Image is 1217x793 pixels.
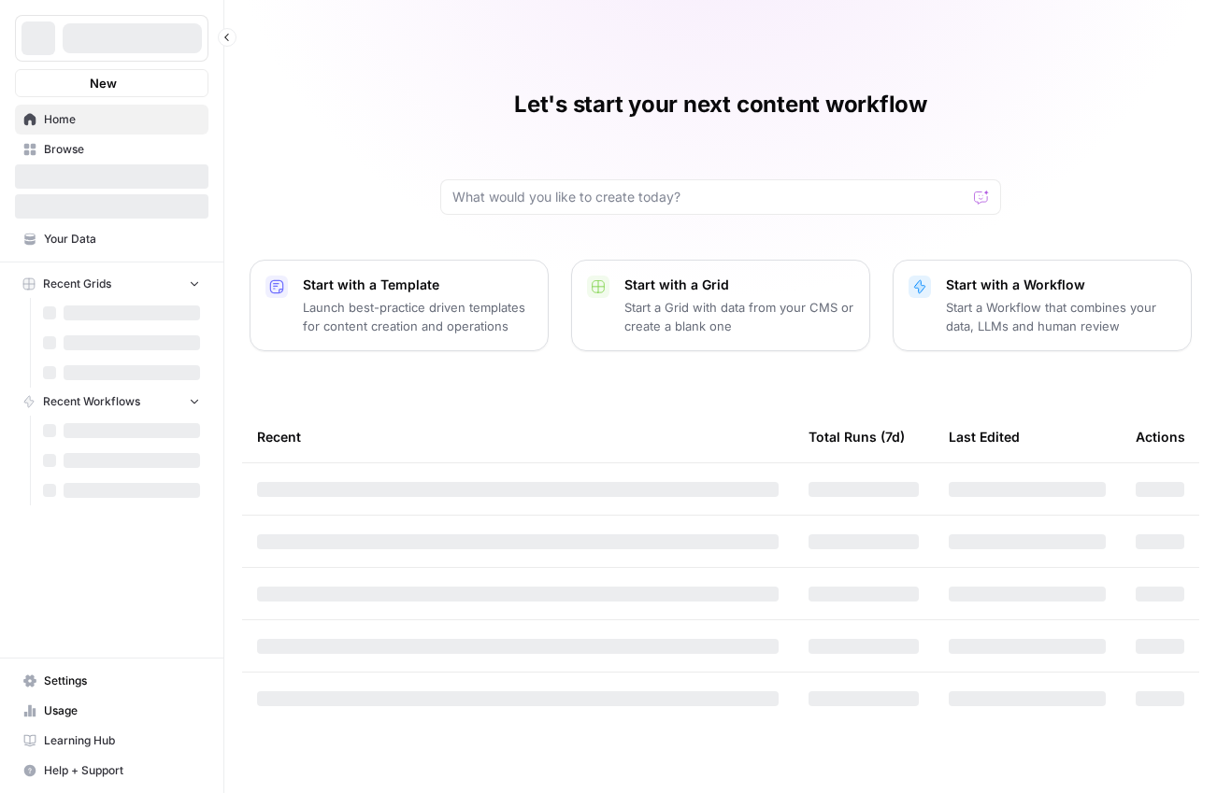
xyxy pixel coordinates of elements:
[44,673,200,689] span: Settings
[257,411,779,462] div: Recent
[15,105,208,135] a: Home
[15,696,208,726] a: Usage
[946,298,1176,335] p: Start a Workflow that combines your data, LLMs and human review
[303,298,533,335] p: Launch best-practice driven templates for content creation and operations
[303,276,533,294] p: Start with a Template
[43,276,111,292] span: Recent Grids
[44,141,200,158] span: Browse
[624,276,854,294] p: Start with a Grid
[15,726,208,756] a: Learning Hub
[1136,411,1185,462] div: Actions
[15,666,208,696] a: Settings
[44,762,200,779] span: Help + Support
[43,393,140,410] span: Recent Workflows
[15,756,208,786] button: Help + Support
[893,260,1192,351] button: Start with a WorkflowStart a Workflow that combines your data, LLMs and human review
[452,188,966,206] input: What would you like to create today?
[15,270,208,298] button: Recent Grids
[15,69,208,97] button: New
[624,298,854,335] p: Start a Grid with data from your CMS or create a blank one
[15,388,208,416] button: Recent Workflows
[44,702,200,719] span: Usage
[15,135,208,164] a: Browse
[44,111,200,128] span: Home
[514,90,927,120] h1: Let's start your next content workflow
[44,231,200,248] span: Your Data
[571,260,870,351] button: Start with a GridStart a Grid with data from your CMS or create a blank one
[44,732,200,749] span: Learning Hub
[90,74,117,92] span: New
[946,276,1176,294] p: Start with a Workflow
[250,260,549,351] button: Start with a TemplateLaunch best-practice driven templates for content creation and operations
[809,411,905,462] div: Total Runs (7d)
[15,224,208,254] a: Your Data
[949,411,1020,462] div: Last Edited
